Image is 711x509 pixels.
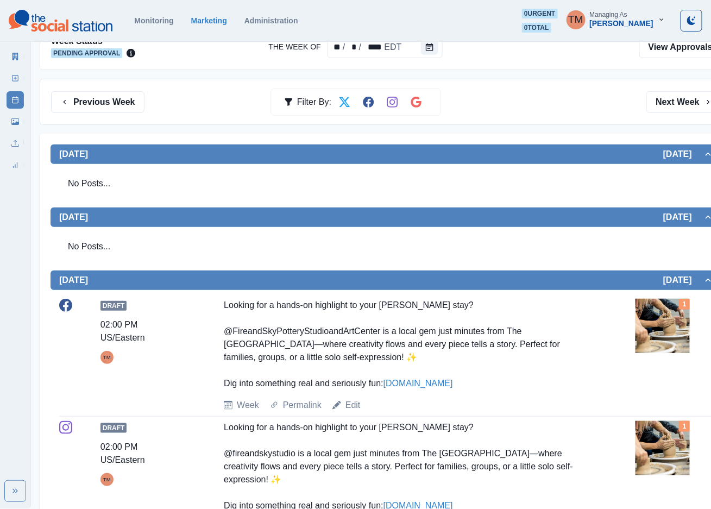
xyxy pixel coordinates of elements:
h2: [DATE] [59,149,88,159]
div: 02:00 PM US/Eastern [100,441,179,467]
button: Filter by Facebook [357,91,379,113]
div: Filter By: [284,91,331,113]
button: Managing As[PERSON_NAME] [558,9,674,30]
button: Filter by Twitter [334,91,355,113]
a: New Post [7,70,24,87]
div: Tony Manalo [103,473,111,486]
button: Filter by Instagram [381,91,403,113]
a: Review Summary [7,156,24,174]
a: [DOMAIN_NAME] [383,379,453,388]
a: Administration [244,16,298,25]
h2: [DATE] [663,149,703,159]
button: Expand [4,480,26,502]
button: Toggle Mode [681,10,702,32]
div: The Week Of [383,41,403,54]
a: Media Library [7,113,24,130]
div: Total Media Attached [679,421,690,432]
span: Pending Approval [51,48,122,58]
img: lj1p9darpm25q21qzmk3 [636,421,690,475]
a: Marketing [191,16,227,25]
div: Date [330,41,403,54]
span: 0 total [522,23,551,33]
a: Edit [345,399,361,412]
div: 02:00 PM US/Eastern [100,318,179,344]
div: [PERSON_NAME] [590,19,653,28]
a: Permalink [283,399,322,412]
span: Draft [100,301,127,311]
div: The Week Of [362,41,383,54]
div: / [342,41,346,54]
button: Filter by Google [405,91,427,113]
h2: [DATE] [59,275,88,285]
div: Looking for a hands-on highlight to your [PERSON_NAME] stay? @FireandSkyPotteryStudioandArtCenter... [224,299,590,390]
div: Tony Manalo [568,7,583,33]
h2: [DATE] [59,212,88,222]
div: Total Media Attached [679,299,690,310]
a: Monitoring [134,16,173,25]
button: The Week Of [421,40,438,55]
div: Tony Manalo [103,351,111,364]
a: Week [237,399,259,412]
h2: [DATE] [663,275,703,285]
span: Draft [100,423,127,433]
button: Previous Week [51,91,144,113]
div: The Week Of [330,41,342,54]
h2: [DATE] [663,212,703,222]
a: Post Schedule [7,91,24,109]
div: / [358,41,362,54]
div: The Week Of [347,41,358,54]
div: The Week Of [328,36,443,58]
a: Marketing Summary [7,48,24,65]
label: The Week Of [268,41,320,53]
a: Uploads [7,135,24,152]
div: Managing As [590,11,627,18]
span: 0 urgent [522,9,557,18]
img: lj1p9darpm25q21qzmk3 [636,299,690,353]
img: logoTextSVG.62801f218bc96a9b266caa72a09eb111.svg [9,10,112,32]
